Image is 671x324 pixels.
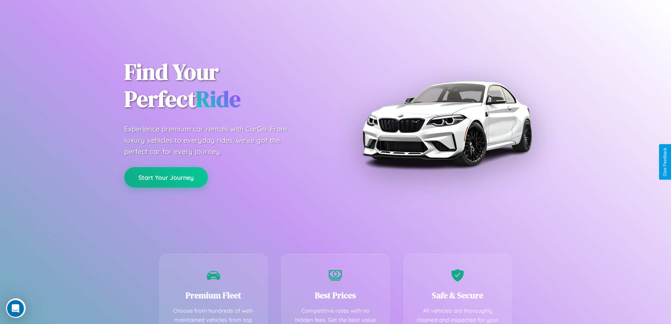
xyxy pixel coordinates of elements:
h3: Safe & Secure [415,289,501,301]
button: Start Your Journey [124,167,208,188]
h3: Premium Fleet [170,289,257,301]
iframe: Intercom live chat [7,300,24,317]
div: Give Feedback [663,148,667,176]
h3: Best Prices [292,289,379,301]
p: Experience premium car rentals with CarGo. From luxury vehicles to everyday rides, we've got the ... [124,123,300,157]
iframe: Intercom live chat discovery launcher [6,298,26,318]
img: Premium BMW car rental vehicle [359,35,535,212]
h1: Find Your Perfect [124,59,325,113]
span: Ride [196,84,241,114]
